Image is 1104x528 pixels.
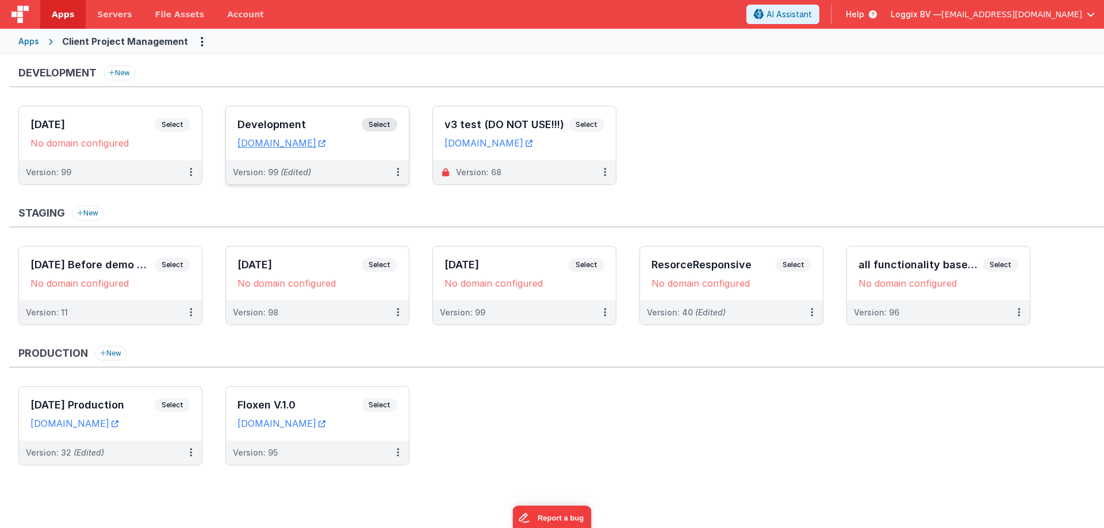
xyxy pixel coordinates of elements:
[155,118,190,132] span: Select
[193,32,211,51] button: Options
[858,259,983,271] h3: all functionality based on task code.
[18,36,39,47] div: Apps
[233,447,278,458] div: Version: 95
[72,206,103,221] button: New
[237,418,325,429] a: [DOMAIN_NAME]
[52,9,74,20] span: Apps
[237,119,362,130] h3: Development
[18,207,65,219] h3: Staging
[237,259,362,271] h3: [DATE]
[983,258,1018,272] span: Select
[854,307,899,318] div: Version: 96
[74,448,104,457] span: (Edited)
[444,137,532,149] a: [DOMAIN_NAME]
[941,9,1082,20] span: [EMAIL_ADDRESS][DOMAIN_NAME]
[30,259,155,271] h3: [DATE] Before demo version
[766,9,812,20] span: AI Assistant
[695,307,726,317] span: (Edited)
[440,307,485,318] div: Version: 99
[233,167,311,178] div: Version: 99
[103,65,135,80] button: New
[30,137,190,149] div: No domain configured
[233,307,278,318] div: Version: 98
[155,258,190,272] span: Select
[569,118,604,132] span: Select
[647,307,726,318] div: Version: 40
[97,9,132,20] span: Servers
[651,278,811,289] div: No domain configured
[95,346,126,361] button: New
[155,9,205,20] span: File Assets
[891,9,1095,20] button: Loggix BV — [EMAIL_ADDRESS][DOMAIN_NAME]
[362,118,397,132] span: Select
[26,447,104,458] div: Version: 32
[456,167,501,178] div: Version: 68
[858,278,1018,289] div: No domain configured
[444,278,604,289] div: No domain configured
[362,258,397,272] span: Select
[237,278,397,289] div: No domain configured
[891,9,941,20] span: Loggix BV —
[18,348,88,359] h3: Production
[237,137,325,149] a: [DOMAIN_NAME]
[30,119,155,130] h3: [DATE]
[30,418,118,429] a: [DOMAIN_NAME]
[362,398,397,412] span: Select
[26,307,68,318] div: Version: 11
[569,258,604,272] span: Select
[776,258,811,272] span: Select
[444,259,569,271] h3: [DATE]
[26,167,71,178] div: Version: 99
[155,398,190,412] span: Select
[746,5,819,24] button: AI Assistant
[237,399,362,411] h3: Floxen V.1.0
[444,119,569,130] h3: v3 test (DO NOT USE!!!)
[30,278,190,289] div: No domain configured
[281,167,311,177] span: (Edited)
[651,259,776,271] h3: ResorceResponsive
[18,67,97,79] h3: Development
[846,9,864,20] span: Help
[62,34,188,48] div: Client Project Management
[30,399,155,411] h3: [DATE] Production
